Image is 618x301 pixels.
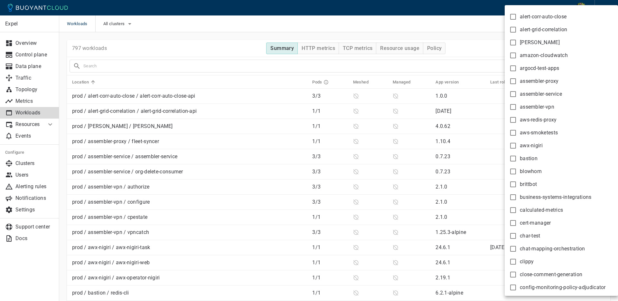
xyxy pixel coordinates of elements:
span: awx-nigiri [520,142,543,149]
span: [PERSON_NAME] [520,39,560,46]
span: brittbot [520,181,537,188]
span: aws-smoketests [520,130,558,136]
span: bastion [520,155,538,162]
span: alert-corr-auto-close [520,14,566,20]
span: cert-manager [520,220,551,226]
span: blowhorn [520,168,542,175]
span: aws-redis-proxy [520,117,557,123]
span: clippy [520,258,534,265]
span: chat-mapping-orchestration [520,246,585,252]
span: config-monitoring-policy-adjudicator [520,284,606,291]
span: close-comment-generation [520,271,582,278]
span: business-systems-integrations [520,194,592,200]
span: assembler-service [520,91,562,97]
span: assembler-proxy [520,78,559,84]
span: alert-grid-correlation [520,26,567,33]
span: amazon-cloudwatch [520,52,568,59]
span: assembler-vpn [520,104,554,110]
span: argocd-test-apps [520,65,559,72]
span: calculated-metrics [520,207,563,213]
span: char-test [520,233,540,239]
